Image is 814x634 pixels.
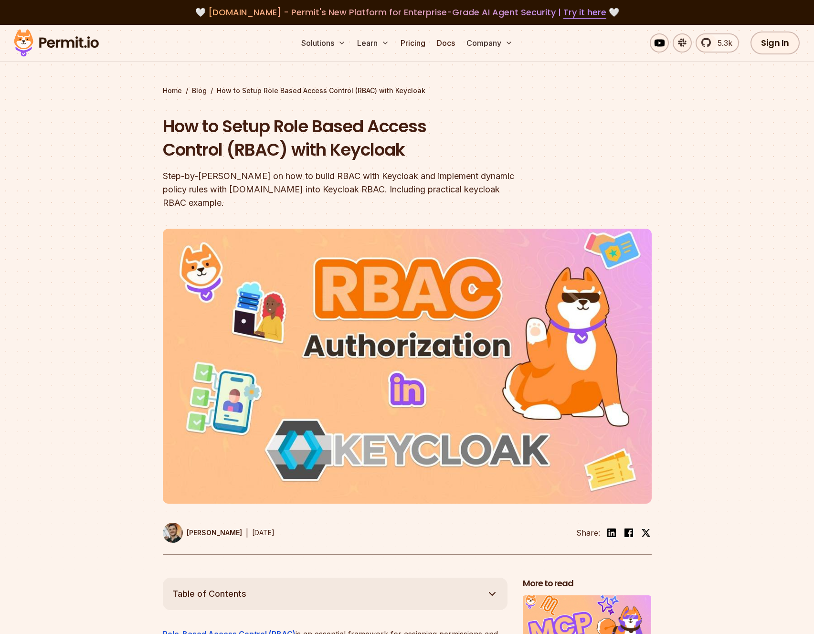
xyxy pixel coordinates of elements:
[163,523,242,543] a: [PERSON_NAME]
[433,33,459,53] a: Docs
[712,37,732,49] span: 5.3k
[641,528,651,538] img: twitter
[623,527,634,539] img: facebook
[523,578,652,590] h2: More to read
[163,86,652,95] div: / /
[23,6,791,19] div: 🤍 🤍
[163,169,529,210] div: Step-by-[PERSON_NAME] on how to build RBAC with Keycloak and implement dynamic policy rules with ...
[576,527,600,539] li: Share:
[252,528,275,537] time: [DATE]
[192,86,207,95] a: Blog
[10,27,103,59] img: Permit logo
[463,33,517,53] button: Company
[353,33,393,53] button: Learn
[208,6,606,18] span: [DOMAIN_NAME] - Permit's New Platform for Enterprise-Grade AI Agent Security |
[397,33,429,53] a: Pricing
[163,578,507,610] button: Table of Contents
[163,229,652,504] img: How to Setup Role Based Access Control (RBAC) with Keycloak
[172,587,246,601] span: Table of Contents
[163,115,529,162] h1: How to Setup Role Based Access Control (RBAC) with Keycloak
[696,33,739,53] a: 5.3k
[163,523,183,543] img: Daniel Bass
[297,33,349,53] button: Solutions
[246,527,248,539] div: |
[606,527,617,539] img: linkedin
[563,6,606,19] a: Try it here
[751,32,800,54] a: Sign In
[187,528,242,538] p: [PERSON_NAME]
[163,86,182,95] a: Home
